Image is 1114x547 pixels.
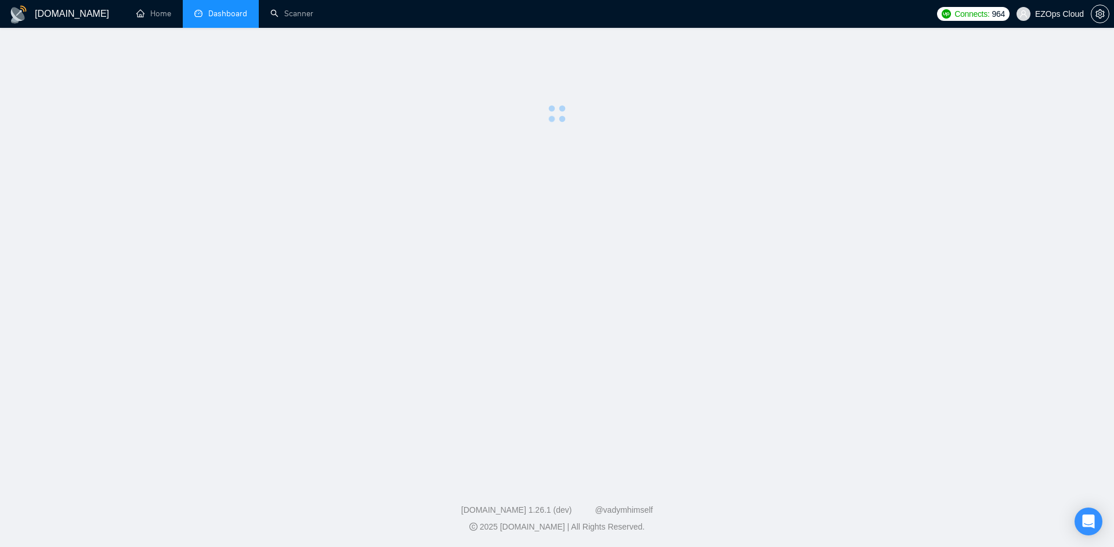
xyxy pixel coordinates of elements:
[136,9,171,19] a: homeHome
[9,521,1105,533] div: 2025 [DOMAIN_NAME] | All Rights Reserved.
[1075,508,1102,535] div: Open Intercom Messenger
[194,9,202,17] span: dashboard
[1091,9,1109,19] a: setting
[461,505,572,515] a: [DOMAIN_NAME] 1.26.1 (dev)
[942,9,951,19] img: upwork-logo.png
[1019,10,1028,18] span: user
[992,8,1004,20] span: 964
[9,5,28,24] img: logo
[1091,5,1109,23] button: setting
[469,523,478,531] span: copyright
[954,8,989,20] span: Connects:
[270,9,313,19] a: searchScanner
[208,9,247,19] span: Dashboard
[595,505,653,515] a: @vadymhimself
